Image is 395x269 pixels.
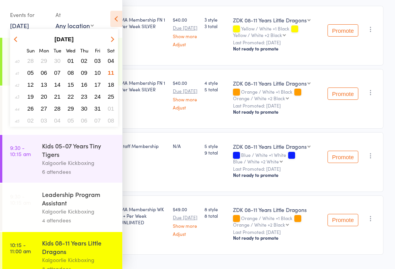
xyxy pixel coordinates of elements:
button: 29 [65,103,77,114]
button: Promote [327,24,358,37]
button: Promote [327,87,358,100]
button: 28 [25,55,37,66]
span: 06 [81,117,88,124]
a: Show more [173,223,198,228]
div: Blue / White +1 White [233,152,321,164]
small: Due [DATE] [173,215,198,220]
div: Yellow / White +1 Black [233,26,321,37]
span: 05 [68,117,74,124]
button: Promote [327,214,358,226]
strong: [DATE] [54,36,74,42]
button: 04 [51,115,63,126]
button: 03 [38,115,50,126]
span: 23 [81,93,88,100]
small: Due [DATE] [173,88,198,94]
div: Kalgoorlie Kickboxing [42,256,116,264]
small: Wednesday [66,47,76,54]
button: 14 [51,79,63,90]
div: Orange / White +1 Black [233,215,321,227]
span: 07 [54,69,61,76]
span: 05 [27,69,34,76]
div: Kalgoorlie Kickboxing [42,207,116,216]
button: 23 [78,91,90,102]
small: Last Promoted: [DATE] [233,166,321,171]
button: 10 [92,67,104,78]
div: Blue / White +2 White [233,159,279,164]
a: 9:30 -10:15 amLeadership Program AssistantKalgoorlie Kickboxing4 attendees [2,183,122,231]
span: 08 [108,117,114,124]
span: 26 [27,105,34,112]
a: 9:30 -10:15 amKids 05-07 Years Tiny TigersKalgoorlie Kickboxing6 attendees [2,135,122,183]
span: 28 [27,57,34,64]
button: 16 [78,79,90,90]
button: 08 [105,115,117,126]
div: Orange / White +2 Black [233,96,285,101]
button: 08 [65,67,77,78]
span: 8 total [204,212,227,219]
time: 9:30 - 10:15 am [10,145,31,157]
em: 42 [15,82,19,88]
div: Leadership Program Assistant [42,190,116,207]
button: 03 [92,55,104,66]
small: Thursday [80,47,88,54]
button: 04 [105,55,117,66]
div: $40.00 [173,16,198,47]
em: 43 [15,94,19,100]
button: 05 [65,115,77,126]
span: 8 style [204,206,227,212]
button: 06 [78,115,90,126]
span: 5 total [204,86,227,92]
span: 9 total [204,149,227,156]
em: 45 [15,118,19,124]
span: 29 [41,57,47,64]
span: 07 [95,117,101,124]
span: 02 [81,57,88,64]
button: 02 [78,55,90,66]
small: Last Promoted: [DATE] [233,229,321,235]
span: 15 [68,81,74,88]
span: 22 [68,93,74,100]
button: 09 [78,67,90,78]
button: 05 [25,67,37,78]
span: 10 [95,69,101,76]
span: 21 [54,93,61,100]
small: Friday [95,47,100,54]
small: Due [DATE] [173,25,198,30]
time: 9:30 - 10:15 am [10,193,31,205]
div: ZDK 08-11 Years Little Dragons [233,79,307,87]
span: 03 [95,57,101,64]
button: 27 [38,103,50,114]
div: Any location [56,21,94,30]
div: MA Membership FN 1 Per Week SILVER [120,79,167,92]
span: 27 [41,105,47,112]
span: 18 [108,81,114,88]
button: Promote [327,151,358,163]
button: 18 [105,79,117,90]
span: 04 [54,117,61,124]
button: 02 [25,115,37,126]
button: 22 [65,91,77,102]
time: 10:15 - 11:00 am [10,242,31,254]
small: Tuesday [54,47,61,54]
span: 29 [68,105,74,112]
div: MA Membership FN 1 Per Week SILVER [120,16,167,29]
div: Orange / White +1 Black [233,89,321,101]
div: 4 attendees [42,216,116,225]
div: Not ready to promote [233,172,321,178]
div: Events for [10,8,48,21]
a: Show more [173,34,198,39]
span: 19 [27,93,34,100]
button: 31 [92,103,104,114]
small: Sunday [27,47,35,54]
button: 07 [92,115,104,126]
button: 01 [105,103,117,114]
span: 31 [95,105,101,112]
div: Not ready to promote [233,109,321,115]
button: 15 [65,79,77,90]
small: Monday [39,47,49,54]
div: $40.00 [173,79,198,110]
span: 3 total [204,23,227,29]
div: At [56,8,94,21]
span: 13 [41,81,47,88]
span: 02 [27,117,34,124]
